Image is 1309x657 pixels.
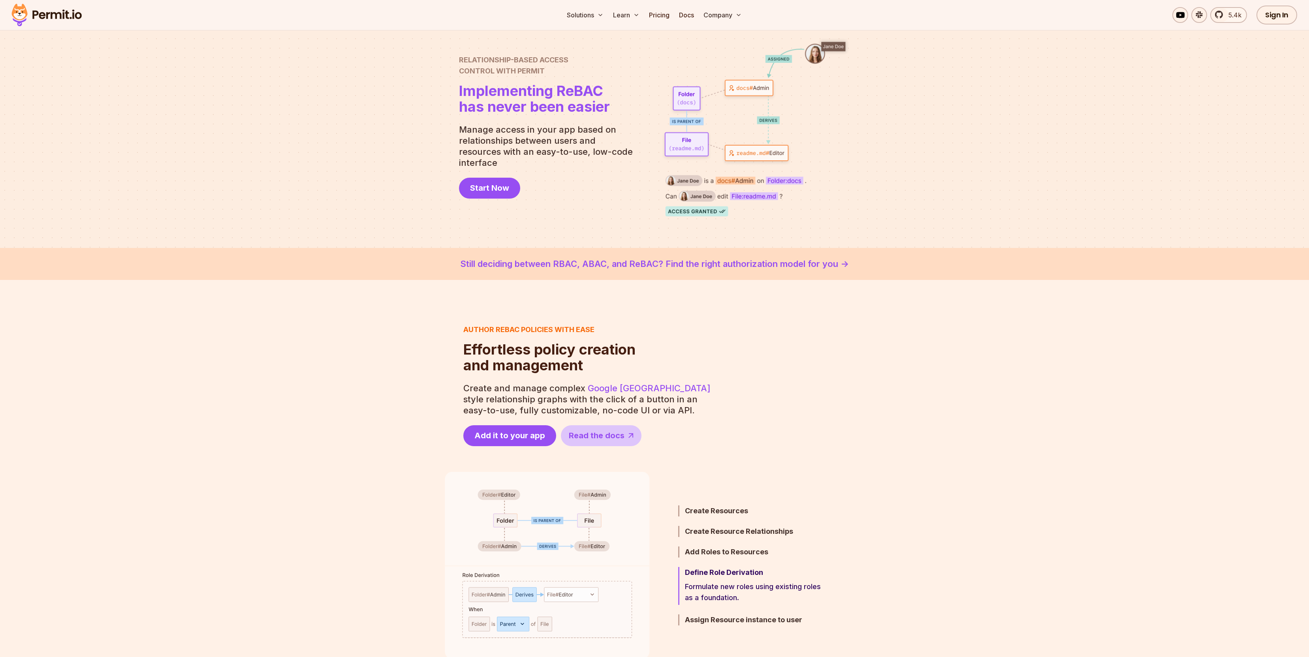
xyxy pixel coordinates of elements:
[459,83,610,99] span: Implementing ReBAC
[470,182,509,193] span: Start Now
[459,54,610,77] h2: Control with Permit
[678,546,823,558] button: Add Roles to Resources
[459,54,610,66] span: Relationship-Based Access
[459,83,610,115] h1: has never been easier
[459,178,520,199] a: Start Now
[610,7,643,23] button: Learn
[561,425,641,446] a: Read the docs
[588,383,711,393] a: Google [GEOGRAPHIC_DATA]
[8,2,85,28] img: Permit logo
[463,342,636,357] span: Effortless policy creation
[19,257,1290,270] a: Still deciding between RBAC, ABAC, and ReBAC? Find the right authorization model for you ->
[1256,6,1297,24] a: Sign In
[564,7,607,23] button: Solutions
[678,614,823,625] button: Assign Resource instance to user
[1210,7,1247,23] a: 5.4k
[474,430,545,441] span: Add it to your app
[700,7,745,23] button: Company
[685,546,823,558] h3: Add Roles to Resources
[678,567,823,605] button: Define Role DerivationFormulate new roles using existing roles as a foundation.
[676,7,697,23] a: Docs
[463,383,712,416] p: Create and manage complex style relationship graphs with the click of a button in an easy-to-use,...
[685,526,823,537] h3: Create Resource Relationships
[685,567,823,578] h3: Define Role Derivation
[459,124,639,168] p: Manage access in your app based on relationships between users and resources with an easy-to-use,...
[1224,10,1241,20] span: 5.4k
[463,342,636,373] h2: and management
[678,505,823,516] button: Create Resources
[685,505,823,516] h3: Create Resources
[463,425,556,446] a: Add it to your app
[463,324,636,335] h3: Author ReBAC policies with ease
[678,526,823,537] button: Create Resource Relationships
[569,430,624,441] span: Read the docs
[685,581,823,603] p: Formulate new roles using existing roles as a foundation.
[685,614,823,625] h3: Assign Resource instance to user
[646,7,673,23] a: Pricing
